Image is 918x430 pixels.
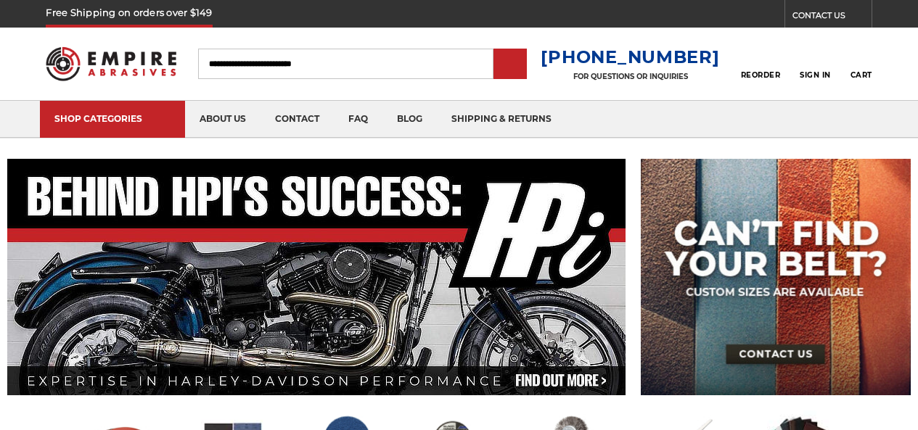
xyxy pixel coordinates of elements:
a: [PHONE_NUMBER] [541,46,719,67]
a: Reorder [741,48,781,79]
img: Empire Abrasives [46,38,176,89]
p: FOR QUESTIONS OR INQUIRIES [541,72,719,81]
img: Banner for an interview featuring Horsepower Inc who makes Harley performance upgrades featured o... [7,159,626,395]
img: promo banner for custom belts. [641,159,911,395]
span: Reorder [741,70,781,80]
a: blog [382,101,437,138]
input: Submit [496,50,525,79]
div: SHOP CATEGORIES [54,113,171,124]
a: shipping & returns [437,101,566,138]
a: CONTACT US [792,7,872,28]
a: about us [185,101,261,138]
span: Sign In [800,70,831,80]
a: contact [261,101,334,138]
a: faq [334,101,382,138]
a: Cart [851,48,872,80]
span: Cart [851,70,872,80]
